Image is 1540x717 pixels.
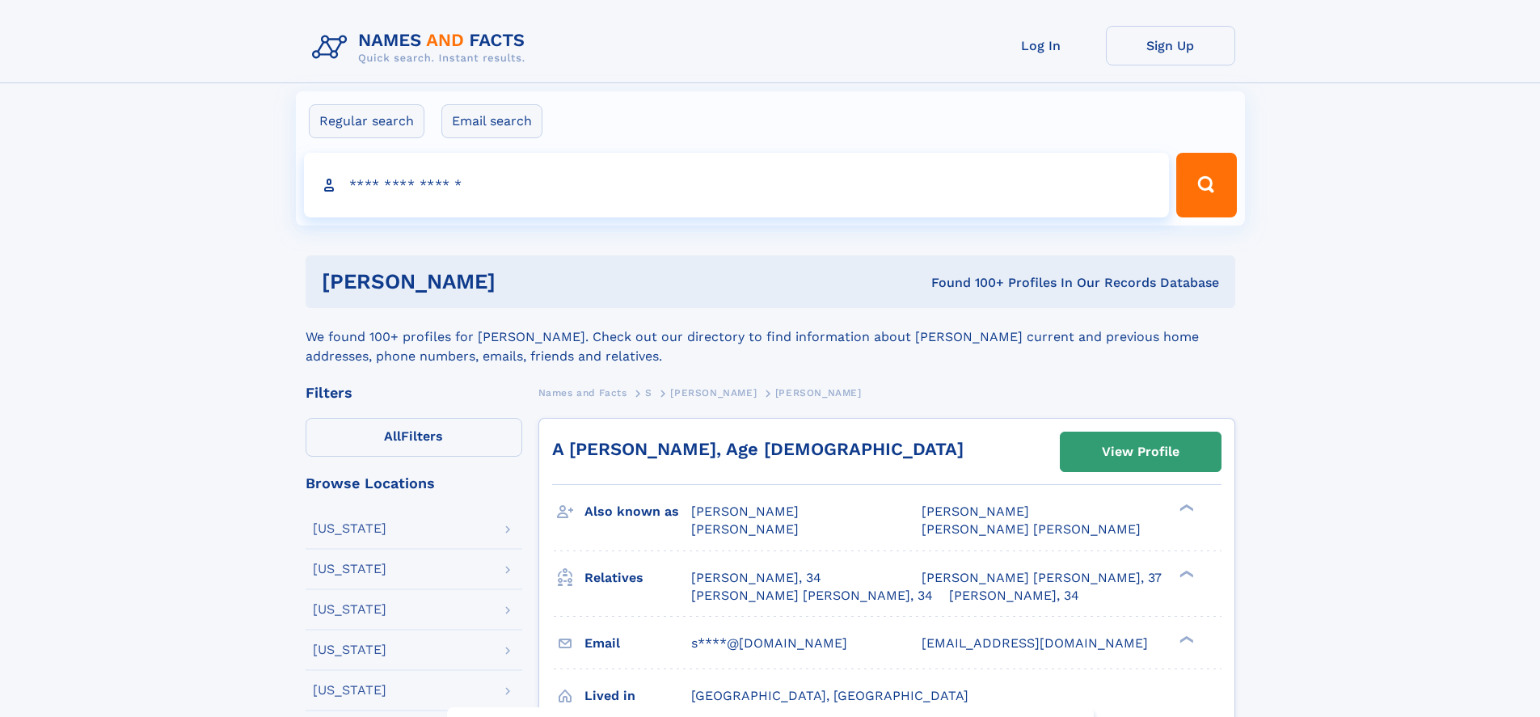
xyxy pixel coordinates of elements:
input: search input [304,153,1170,217]
a: Names and Facts [538,382,627,403]
span: S [645,387,652,399]
img: Logo Names and Facts [306,26,538,70]
div: View Profile [1102,433,1179,470]
a: Sign Up [1106,26,1235,65]
h3: Email [584,630,691,657]
div: [US_STATE] [313,684,386,697]
span: [PERSON_NAME] [670,387,757,399]
div: [US_STATE] [313,603,386,616]
button: Search Button [1176,153,1236,217]
h3: Also known as [584,498,691,525]
span: [PERSON_NAME] [PERSON_NAME] [922,521,1141,537]
span: [PERSON_NAME] [922,504,1029,519]
h3: Lived in [584,682,691,710]
a: [PERSON_NAME] [PERSON_NAME], 37 [922,569,1162,587]
a: [PERSON_NAME], 34 [949,587,1079,605]
span: [EMAIL_ADDRESS][DOMAIN_NAME] [922,635,1148,651]
div: Filters [306,386,522,400]
span: [PERSON_NAME] [691,504,799,519]
div: ❯ [1175,634,1195,644]
a: View Profile [1061,432,1221,471]
a: A [PERSON_NAME], Age [DEMOGRAPHIC_DATA] [552,439,964,459]
span: All [384,428,401,444]
a: S [645,382,652,403]
div: [US_STATE] [313,563,386,576]
div: ❯ [1175,568,1195,579]
div: We found 100+ profiles for [PERSON_NAME]. Check out our directory to find information about [PERS... [306,308,1235,366]
a: [PERSON_NAME] [670,382,757,403]
a: [PERSON_NAME], 34 [691,569,821,587]
h1: [PERSON_NAME] [322,272,714,292]
label: Filters [306,418,522,457]
span: [GEOGRAPHIC_DATA], [GEOGRAPHIC_DATA] [691,688,968,703]
div: [US_STATE] [313,522,386,535]
h3: Relatives [584,564,691,592]
span: [PERSON_NAME] [775,387,862,399]
span: [PERSON_NAME] [691,521,799,537]
label: Regular search [309,104,424,138]
a: Log In [977,26,1106,65]
div: [US_STATE] [313,643,386,656]
div: ❯ [1175,503,1195,513]
label: Email search [441,104,542,138]
div: Browse Locations [306,476,522,491]
a: [PERSON_NAME] [PERSON_NAME], 34 [691,587,933,605]
div: Found 100+ Profiles In Our Records Database [713,274,1219,292]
